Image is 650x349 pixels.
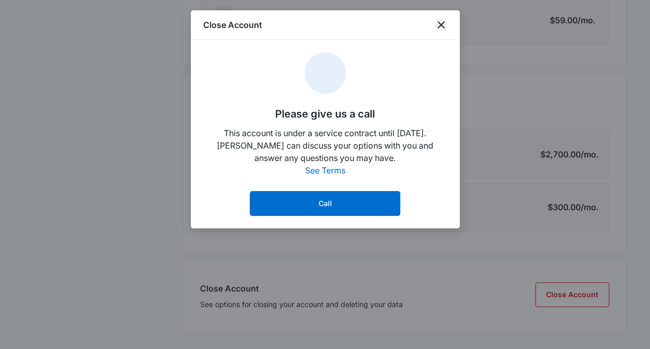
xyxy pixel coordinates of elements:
[203,19,262,31] h1: Close Account
[305,52,346,94] span: MR
[203,127,447,164] p: This account is under a service contract until [DATE]. [PERSON_NAME] can discuss your options wit...
[435,19,447,31] button: close
[305,165,345,176] a: See Terms
[275,106,375,122] h5: Please give us a call
[250,191,400,216] a: Call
